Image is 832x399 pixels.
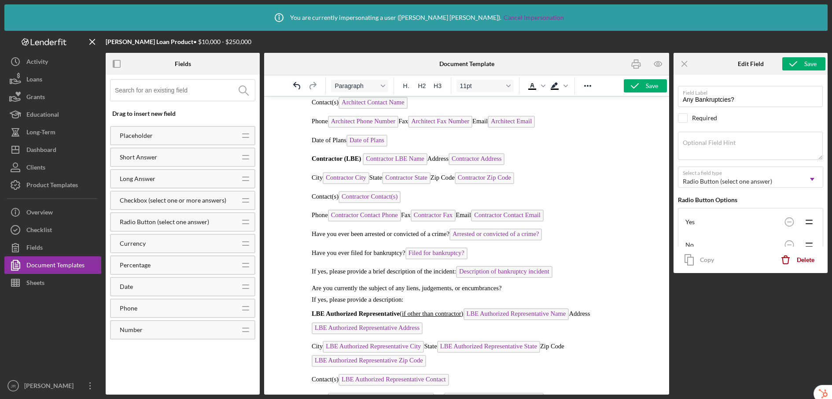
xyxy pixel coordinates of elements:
div: Copy [700,251,714,269]
div: Save [646,79,658,92]
a: Document Templates [4,256,101,274]
div: Text color Black [525,80,547,92]
div: Dashboard [26,141,56,161]
span: LBE Authorized Representative Phone [23,296,130,308]
button: Long-Term [4,123,101,141]
div: You are currently impersonating a user ( [PERSON_NAME] [PERSON_NAME] ). [268,7,564,29]
a: Cancel Impersonation [504,14,564,21]
button: JR[PERSON_NAME] [4,377,101,395]
div: Fields [26,239,43,259]
div: No [685,241,780,248]
button: Reveal or hide additional toolbar items [580,80,595,92]
div: Phone [111,305,235,312]
div: Clients [26,159,45,178]
text: JR [11,384,16,388]
button: Delete [775,251,823,269]
div: Long Answer [111,175,235,182]
label: Optional Field Hint [683,139,736,146]
button: Overview [4,203,101,221]
button: Font size 11pt [456,80,514,92]
button: Redo [305,80,320,92]
button: Heading 1 [399,80,414,92]
div: Yes [685,218,780,225]
button: Save [782,57,825,70]
button: Clients [4,159,101,176]
b: Document Template [439,60,494,67]
iframe: Rich Text Area [305,96,629,395]
button: Fields [4,239,101,256]
a: Grants [4,88,101,106]
div: Number [111,326,235,333]
div: • $10,000 - $250,000 [106,38,251,45]
a: Checklist [4,221,101,239]
span: 11pt [460,82,503,89]
div: Grants [26,88,45,108]
div: [PERSON_NAME] [22,377,79,397]
div: Placeholder [111,132,235,139]
button: Activity [4,53,101,70]
button: Heading 2 [414,80,430,92]
button: Educational [4,106,101,123]
div: Overview [26,203,53,223]
div: Document Templates [26,256,85,276]
div: Currency [111,240,235,247]
div: Educational [26,106,59,126]
div: Radio Button (select one answer) [111,218,235,225]
div: Fields [175,60,191,67]
button: Copy [678,251,723,269]
label: Field Label [683,86,823,96]
button: Format Paragraph [331,80,388,92]
div: Date [111,283,235,290]
b: Radio Button Options [678,196,737,203]
div: Long-Term [26,123,55,143]
div: Delete [797,251,814,269]
button: Dashboard [4,141,101,159]
div: Radio Button (select one answer) [683,178,772,185]
div: Activity [26,53,48,73]
button: Sheets [4,274,101,292]
button: Product Templates [4,176,101,194]
button: Undo [290,80,305,92]
span: Paragraph [335,82,378,89]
